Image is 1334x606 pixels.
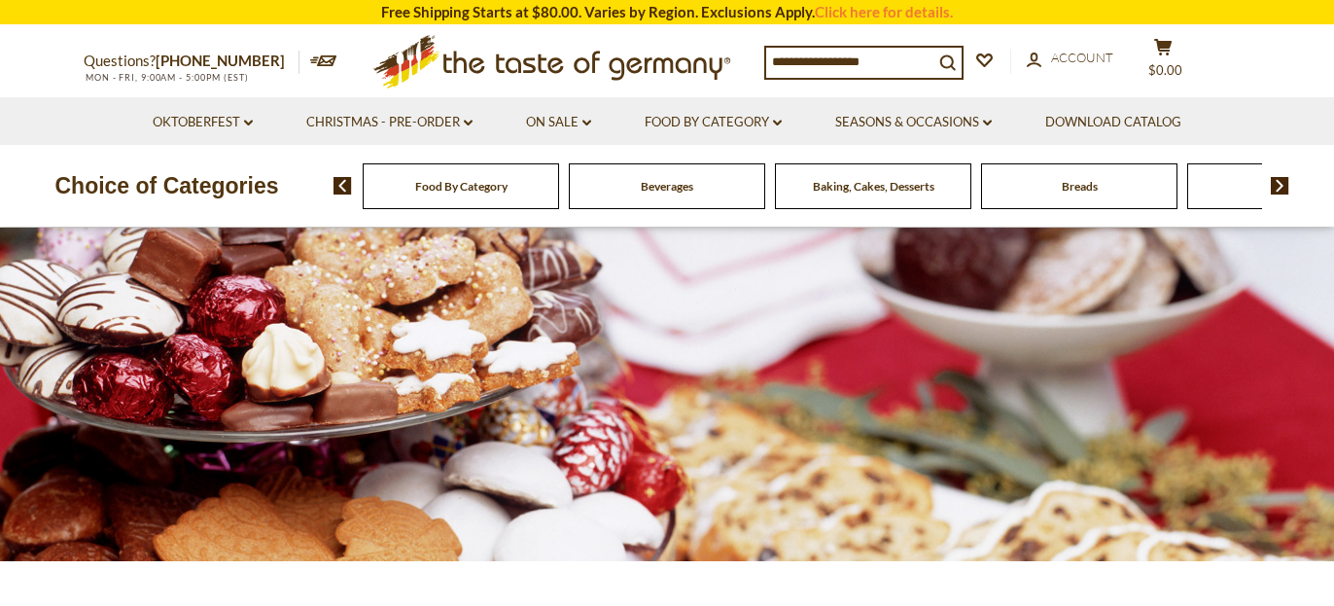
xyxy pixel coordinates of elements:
[84,49,299,74] p: Questions?
[1134,38,1192,87] button: $0.00
[333,177,352,195] img: previous arrow
[645,112,782,133] a: Food By Category
[153,112,253,133] a: Oktoberfest
[1051,50,1113,65] span: Account
[1027,48,1113,69] a: Account
[1045,112,1181,133] a: Download Catalog
[1271,177,1289,195] img: next arrow
[156,52,285,69] a: [PHONE_NUMBER]
[815,3,953,20] a: Click here for details.
[835,112,992,133] a: Seasons & Occasions
[306,112,473,133] a: Christmas - PRE-ORDER
[813,179,934,194] a: Baking, Cakes, Desserts
[641,179,693,194] a: Beverages
[1148,62,1182,78] span: $0.00
[1062,179,1098,194] a: Breads
[526,112,591,133] a: On Sale
[415,179,508,194] a: Food By Category
[84,72,249,83] span: MON - FRI, 9:00AM - 5:00PM (EST)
